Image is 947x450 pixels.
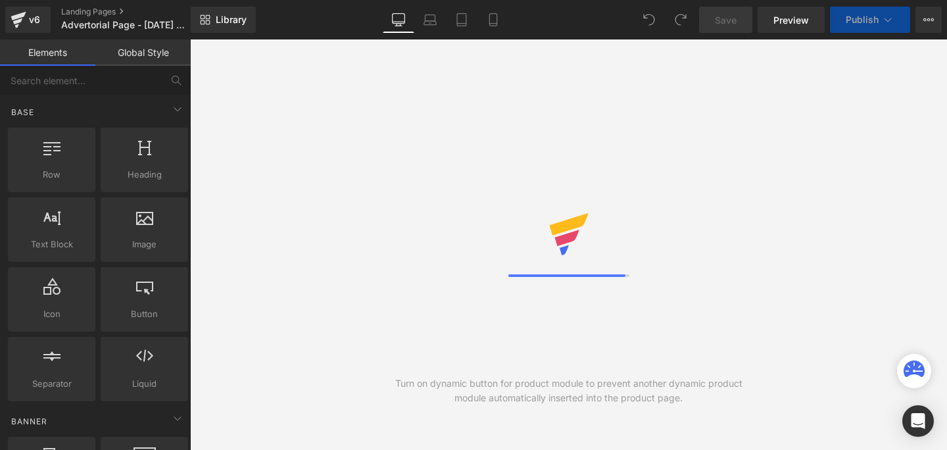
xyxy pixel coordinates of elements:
[414,7,446,33] a: Laptop
[773,13,809,27] span: Preview
[216,14,247,26] span: Library
[10,415,49,428] span: Banner
[5,7,51,33] a: v6
[12,168,91,182] span: Row
[105,238,184,251] span: Image
[446,7,477,33] a: Tablet
[61,7,212,17] a: Landing Pages
[379,376,758,405] div: Turn on dynamic button for product module to prevent another dynamic product module automatically...
[105,377,184,391] span: Liquid
[846,14,879,25] span: Publish
[191,7,256,33] a: New Library
[12,238,91,251] span: Text Block
[758,7,825,33] a: Preview
[12,377,91,391] span: Separator
[105,307,184,321] span: Button
[61,20,187,30] span: Advertorial Page - [DATE] 21:50:12
[830,7,910,33] button: Publish
[26,11,43,28] div: v6
[715,13,737,27] span: Save
[10,106,36,118] span: Base
[105,168,184,182] span: Heading
[668,7,694,33] button: Redo
[12,307,91,321] span: Icon
[902,405,934,437] div: Open Intercom Messenger
[95,39,191,66] a: Global Style
[636,7,662,33] button: Undo
[477,7,509,33] a: Mobile
[383,7,414,33] a: Desktop
[915,7,942,33] button: More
